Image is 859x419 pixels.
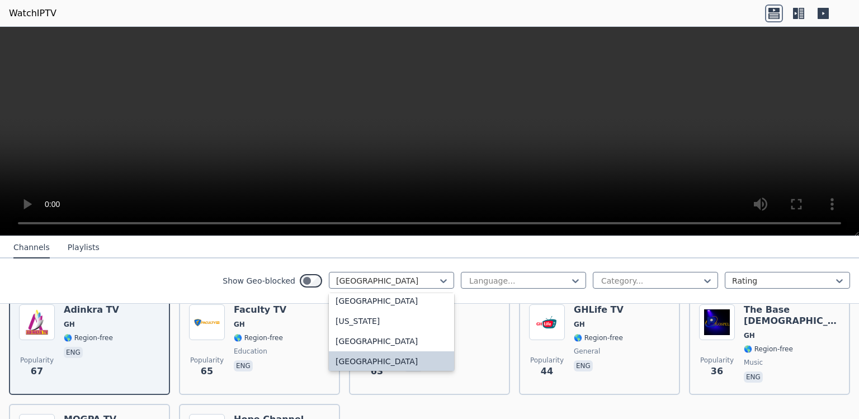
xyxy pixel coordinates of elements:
span: Popularity [530,356,564,365]
span: general [574,347,600,356]
span: GH [574,320,585,329]
span: 36 [711,365,723,378]
span: 🌎 Region-free [744,345,793,354]
span: 🌎 Region-free [574,333,623,342]
img: Adinkra TV [19,304,55,340]
label: Show Geo-blocked [223,275,295,286]
span: 🌎 Region-free [234,333,283,342]
div: [GEOGRAPHIC_DATA] [329,291,454,311]
div: [GEOGRAPHIC_DATA] [329,331,454,351]
span: 🌎 Region-free [64,333,113,342]
span: education [234,347,267,356]
h6: GHLife TV [574,304,624,316]
p: eng [744,371,763,383]
span: GH [64,320,75,329]
span: 65 [201,365,213,378]
a: WatchIPTV [9,7,56,20]
img: The Base Gospel [699,304,735,340]
p: eng [64,347,83,358]
span: music [744,358,763,367]
h6: The Base [DEMOGRAPHIC_DATA] [744,304,840,327]
p: eng [574,360,593,371]
span: 44 [541,365,553,378]
span: GH [744,331,755,340]
span: 63 [371,365,383,378]
button: Channels [13,237,50,258]
span: Popularity [700,356,734,365]
p: eng [234,360,253,371]
div: [US_STATE] [329,311,454,331]
h6: Adinkra TV [64,304,119,316]
span: Popularity [20,356,54,365]
span: 67 [31,365,43,378]
div: [GEOGRAPHIC_DATA] [329,351,454,371]
img: Faculty TV [189,304,225,340]
button: Playlists [68,237,100,258]
img: GHLife TV [529,304,565,340]
h6: Faculty TV [234,304,286,316]
span: GH [234,320,245,329]
span: Popularity [190,356,224,365]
